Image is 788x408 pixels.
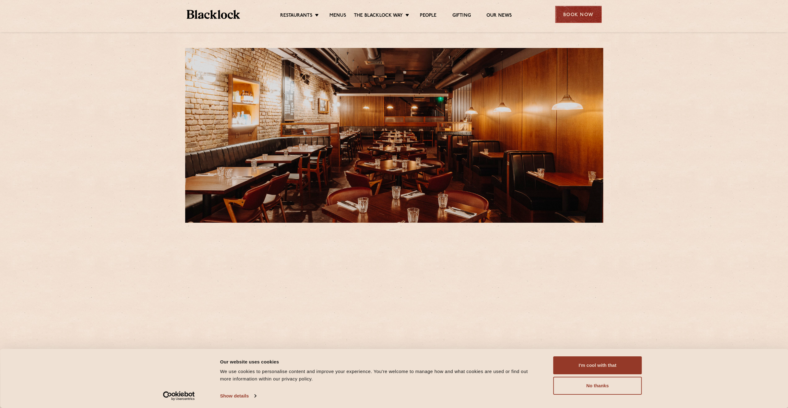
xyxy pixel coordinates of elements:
a: Menus [329,13,346,19]
button: No thanks [553,377,642,395]
a: Our News [486,13,512,19]
img: BL_Textured_Logo-footer-cropped.svg [187,10,240,19]
a: The Blacklock Way [354,13,403,19]
a: Gifting [452,13,471,19]
div: We use cookies to personalise content and improve your experience. You're welcome to manage how a... [220,368,539,383]
a: People [420,13,437,19]
div: Our website uses cookies [220,358,539,365]
div: Book Now [555,6,602,23]
button: I'm cool with that [553,356,642,374]
a: Restaurants [280,13,312,19]
a: Usercentrics Cookiebot - opens in a new window [152,391,206,401]
a: Show details [220,391,256,401]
